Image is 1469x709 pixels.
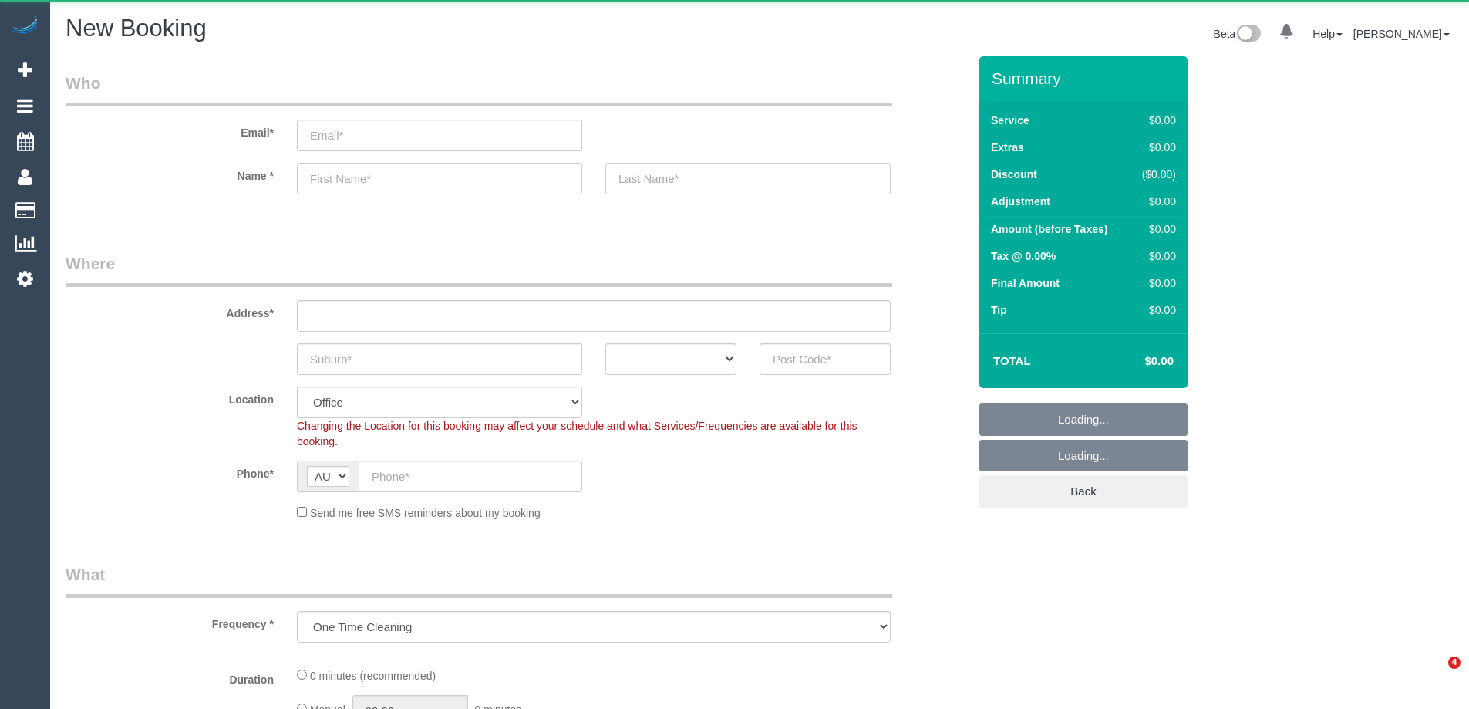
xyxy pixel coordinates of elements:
[991,140,1024,155] label: Extras
[297,120,582,151] input: Email*
[66,72,892,106] legend: Who
[310,670,436,682] span: 0 minutes (recommended)
[1135,221,1176,237] div: $0.00
[1417,657,1454,694] iframe: Intercom live chat
[54,611,285,632] label: Frequency *
[991,302,1007,318] label: Tip
[1135,302,1176,318] div: $0.00
[9,15,40,37] img: Automaid Logo
[297,343,582,375] input: Suburb*
[991,113,1029,128] label: Service
[54,163,285,184] label: Name *
[992,69,1180,87] h3: Summary
[991,221,1107,237] label: Amount (before Taxes)
[310,507,541,519] span: Send me free SMS reminders about my booking
[991,167,1037,182] label: Discount
[1353,28,1450,40] a: [PERSON_NAME]
[54,387,285,407] label: Location
[54,461,285,481] label: Phone*
[1135,167,1176,182] div: ($0.00)
[991,194,1050,209] label: Adjustment
[297,163,582,194] input: First Name*
[1135,248,1176,264] div: $0.00
[1135,140,1176,155] div: $0.00
[66,563,892,598] legend: What
[1235,25,1261,45] img: New interface
[1135,275,1176,291] div: $0.00
[297,420,857,447] span: Changing the Location for this booking may affect your schedule and what Services/Frequencies are...
[66,252,892,287] legend: Where
[1214,28,1262,40] a: Beta
[54,120,285,140] label: Email*
[760,343,891,375] input: Post Code*
[605,163,891,194] input: Last Name*
[1312,28,1343,40] a: Help
[54,300,285,321] label: Address*
[991,275,1060,291] label: Final Amount
[359,461,582,492] input: Phone*
[54,667,285,687] label: Duration
[1099,355,1174,368] h4: $0.00
[1448,657,1461,669] span: 4
[991,248,1056,264] label: Tax @ 0.00%
[1135,194,1176,209] div: $0.00
[993,354,1031,367] strong: Total
[66,15,207,42] span: New Booking
[979,475,1188,508] a: Back
[1135,113,1176,128] div: $0.00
